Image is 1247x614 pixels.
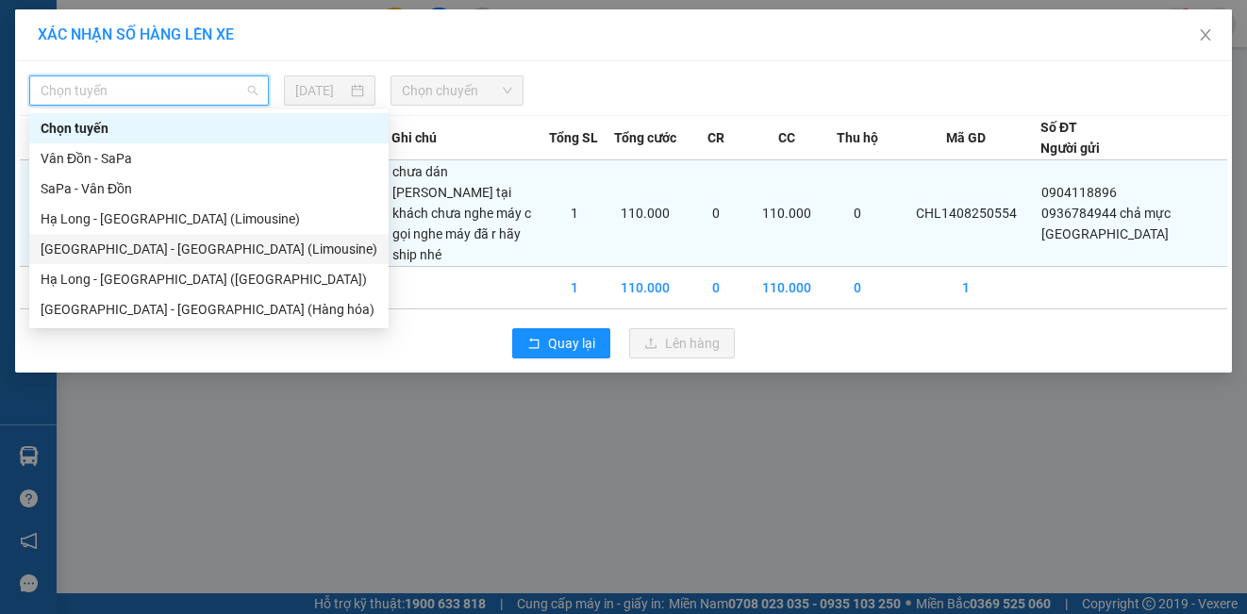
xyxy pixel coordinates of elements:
[892,267,1040,309] td: 1
[38,25,234,43] span: XÁC NHẬN SỐ HÀNG LÊN XE
[41,269,377,290] div: Hạ Long - [GEOGRAPHIC_DATA] ([GEOGRAPHIC_DATA])
[29,174,389,204] div: SaPa - Vân Đồn
[391,127,437,148] span: Ghi chú
[29,294,389,324] div: Hà Nội - Hạ Long (Hàng hóa)
[778,127,795,148] span: CC
[682,160,750,267] td: 0
[540,160,608,267] td: 1
[29,143,389,174] div: Vân Đồn - SaPa
[548,333,595,354] span: Quay lại
[29,234,389,264] div: Hà Nội - Hạ Long (Limousine)
[41,239,377,259] div: [GEOGRAPHIC_DATA] - [GEOGRAPHIC_DATA] (Limousine)
[1040,117,1100,158] div: Số ĐT Người gửi
[1179,9,1232,62] button: Close
[29,204,389,234] div: Hạ Long - Hà Nội (Limousine)
[614,127,676,148] span: Tổng cước
[29,264,389,294] div: Hạ Long - Hà Nội (Hàng hóa)
[527,337,540,352] span: rollback
[892,160,1040,267] td: CHL1408250554
[41,118,377,139] div: Chọn tuyến
[41,148,377,169] div: Vân Đồn - SaPa
[549,127,598,148] span: Tổng SL
[608,160,682,267] td: 110.000
[750,160,823,267] td: 110.000
[1041,185,1117,200] span: 0904118896
[750,267,823,309] td: 110.000
[707,127,724,148] span: CR
[540,267,608,309] td: 1
[823,267,891,309] td: 0
[682,267,750,309] td: 0
[608,267,682,309] td: 110.000
[823,160,891,267] td: 0
[402,76,513,105] span: Chọn chuyến
[41,208,377,229] div: Hạ Long - [GEOGRAPHIC_DATA] (Limousine)
[295,80,347,101] input: 14/08/2025
[1198,27,1213,42] span: close
[41,299,377,320] div: [GEOGRAPHIC_DATA] - [GEOGRAPHIC_DATA] (Hàng hóa)
[629,328,735,358] button: uploadLên hàng
[391,160,540,267] td: chưa dán [PERSON_NAME] tại khách chưa nghe máy c gọi nghe máy đã r hãy ship nhé
[512,328,610,358] button: rollbackQuay lại
[837,127,878,148] span: Thu hộ
[29,113,389,143] div: Chọn tuyến
[946,127,986,148] span: Mã GD
[41,178,377,199] div: SaPa - Vân Đồn
[41,76,258,105] span: Chọn tuyến
[1041,206,1171,241] span: 0936784944 chả mực [GEOGRAPHIC_DATA]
